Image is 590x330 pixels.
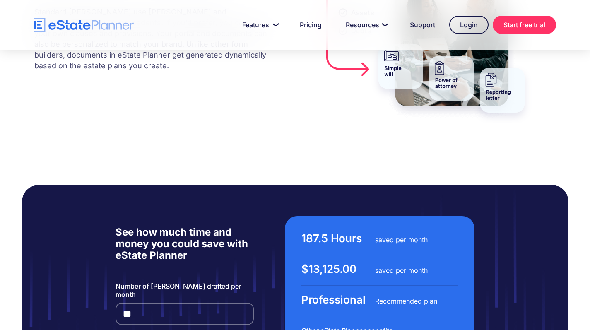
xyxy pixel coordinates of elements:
[449,16,489,34] a: Login
[232,17,286,33] a: Features
[400,17,445,33] a: Support
[34,18,134,32] a: home
[116,226,254,261] h5: See how much time and money you could save with eState Planner
[301,263,375,275] div: $13,125.00
[375,265,449,276] div: saved per month
[493,16,556,34] a: Start free trial
[290,17,332,33] a: Pricing
[116,282,254,299] label: Number of [PERSON_NAME] drafted per month
[375,295,449,307] div: Recommended plan
[301,294,375,306] div: Professional
[301,233,375,244] div: 187.5 Hours
[336,17,396,33] a: Resources
[375,234,449,246] div: saved per month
